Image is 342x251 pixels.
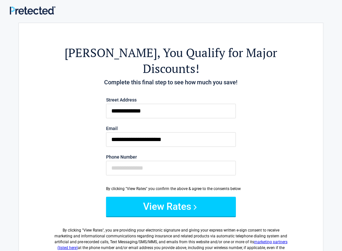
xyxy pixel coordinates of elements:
[65,45,157,61] span: [PERSON_NAME]
[55,45,287,77] h2: , You Qualify for Major Discounts!
[106,197,236,216] button: View Rates
[83,228,103,233] span: View Rates
[106,98,236,102] label: Street Address
[57,240,287,250] a: marketing partners (listed here)
[106,126,236,131] label: Email
[106,155,236,159] label: Phone Number
[106,186,236,192] div: By clicking "View Rates" you confirm the above & agree to the consents below
[10,6,55,15] img: Main Logo
[55,78,287,87] h4: Complete this final step to see how much you save!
